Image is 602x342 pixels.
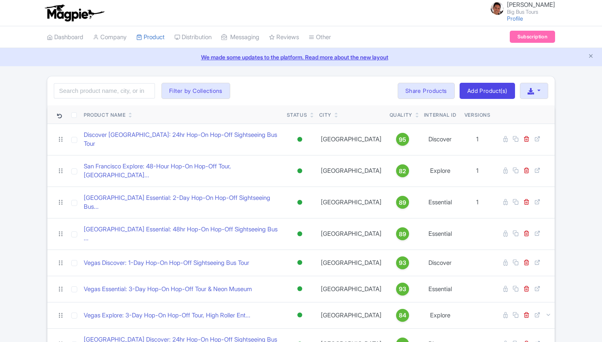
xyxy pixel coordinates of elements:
td: Essential [419,276,461,302]
a: Product [136,26,165,48]
td: Discover [419,124,461,155]
div: Status [287,111,307,119]
td: Essential [419,187,461,218]
a: Messaging [221,26,259,48]
span: 1 [476,135,479,143]
a: Vegas Discover: 1-Day Hop-On Hop-Off Sightseeing Bus Tour [84,258,249,268]
div: Active [296,257,304,269]
span: 89 [399,230,406,239]
a: Company [93,26,127,48]
a: 89 [390,227,416,240]
a: Distribution [174,26,212,48]
a: 95 [390,133,416,146]
a: 84 [390,309,416,322]
a: Other [309,26,331,48]
div: Active [296,165,304,177]
td: [GEOGRAPHIC_DATA] [316,250,386,276]
a: 93 [390,256,416,269]
td: [GEOGRAPHIC_DATA] [316,302,386,328]
a: Reviews [269,26,299,48]
span: 1 [476,198,479,206]
a: 93 [390,283,416,296]
div: Active [296,197,304,208]
small: Big Bus Tours [507,9,555,15]
a: We made some updates to the platform. Read more about the new layout [5,53,597,61]
div: Active [296,134,304,145]
a: Dashboard [47,26,83,48]
a: Subscription [510,31,555,43]
a: 89 [390,196,416,209]
a: [GEOGRAPHIC_DATA] Essential: 48hr Hop-On Hop-Off Sightseeing Bus ... [84,225,280,243]
div: Quality [390,111,412,119]
a: Add Product(s) [460,83,515,99]
a: Vegas Explore: 3-Day Hop-On Hop-Off Tour, High Roller Ent... [84,311,250,320]
span: 84 [399,311,406,320]
button: Close announcement [588,52,594,61]
span: 1 [476,167,479,174]
a: [GEOGRAPHIC_DATA] Essential: 2-Day Hop-On Hop-Off Sightseeing Bus... [84,193,280,212]
div: Active [296,283,304,295]
img: ww8ahpxye42srrrugrao.jpg [491,2,504,15]
a: Vegas Essential: 3-Day Hop-On Hop-Off Tour & Neon Museum [84,285,252,294]
img: logo-ab69f6fb50320c5b225c76a69d11143b.png [43,4,106,22]
td: Explore [419,302,461,328]
input: Search product name, city, or interal id [54,83,155,99]
span: 93 [399,258,406,267]
td: Explore [419,155,461,187]
span: [PERSON_NAME] [507,1,555,8]
span: 93 [399,285,406,294]
div: Product Name [84,111,125,119]
a: Share Products [398,83,455,99]
div: Active [296,309,304,321]
td: [GEOGRAPHIC_DATA] [316,187,386,218]
td: [GEOGRAPHIC_DATA] [316,276,386,302]
span: 82 [399,167,406,176]
a: San Francisco Explore: 48-Hour Hop-On Hop-Off Tour, [GEOGRAPHIC_DATA]... [84,162,280,180]
td: Discover [419,250,461,276]
a: Profile [507,15,523,22]
a: 82 [390,164,416,177]
span: 89 [399,198,406,207]
div: City [319,111,331,119]
a: Discover [GEOGRAPHIC_DATA]: 24hr Hop-On Hop-Off Sightseeing Bus Tour [84,130,280,149]
td: [GEOGRAPHIC_DATA] [316,218,386,250]
div: Active [296,228,304,240]
td: [GEOGRAPHIC_DATA] [316,124,386,155]
td: [GEOGRAPHIC_DATA] [316,155,386,187]
th: Internal ID [419,105,461,124]
a: [PERSON_NAME] Big Bus Tours [486,2,555,15]
th: Versions [461,105,494,124]
button: Filter by Collections [161,83,230,99]
span: 95 [399,135,406,144]
td: Essential [419,218,461,250]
